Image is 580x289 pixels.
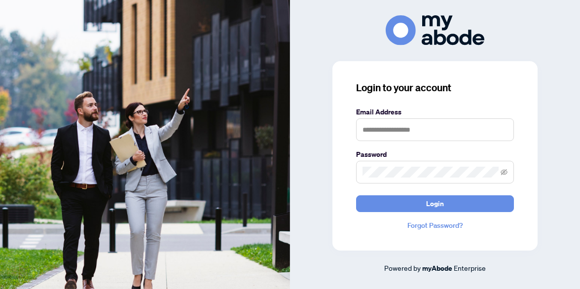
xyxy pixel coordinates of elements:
[356,149,514,160] label: Password
[501,169,507,176] span: eye-invisible
[356,195,514,212] button: Login
[356,107,514,117] label: Email Address
[426,196,444,212] span: Login
[384,263,421,272] span: Powered by
[356,81,514,95] h3: Login to your account
[356,220,514,231] a: Forgot Password?
[454,263,486,272] span: Enterprise
[386,15,484,45] img: ma-logo
[422,263,452,274] a: myAbode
